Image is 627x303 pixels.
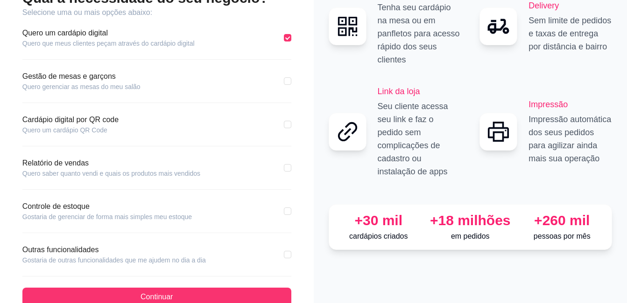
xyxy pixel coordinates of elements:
[22,158,200,169] article: Relatório de vendas
[337,231,421,242] p: cardápios criados
[22,39,195,48] article: Quero que meus clientes peçam através do cardápio digital
[22,114,119,125] article: Cardápio digital por QR code
[141,291,173,303] span: Continuar
[520,231,605,242] p: pessoas por mês
[22,169,200,178] article: Quero saber quanto vendi e quais os produtos mais vendidos
[378,1,461,66] p: Tenha seu cardápio na mesa ou em panfletos para acesso rápido dos seus clientes
[528,14,612,53] p: Sem limite de pedidos e taxas de entrega por distância e bairro
[428,212,513,229] div: +18 milhões
[22,201,192,212] article: Controle de estoque
[378,100,461,178] p: Seu cliente acessa seu link e faz o pedido sem complicações de cadastro ou instalação de apps
[520,212,605,229] div: +260 mil
[22,125,119,135] article: Quero um cardápio QR Code
[378,85,461,98] h2: Link da loja
[22,212,192,221] article: Gostaria de gerenciar de forma mais simples meu estoque
[22,71,141,82] article: Gestão de mesas e garçons
[22,255,206,265] article: Gostaria de outras funcionalidades que me ajudem no dia a dia
[22,7,291,18] article: Selecione uma ou mais opções abaixo:
[428,231,513,242] p: em pedidos
[22,28,195,39] article: Quero um cardápio digital
[22,82,141,91] article: Quero gerenciar as mesas do meu salão
[337,212,421,229] div: +30 mil
[528,98,612,111] h2: Impressão
[22,244,206,255] article: Outras funcionalidades
[528,113,612,165] p: Impressão automática dos seus pedidos para agilizar ainda mais sua operação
